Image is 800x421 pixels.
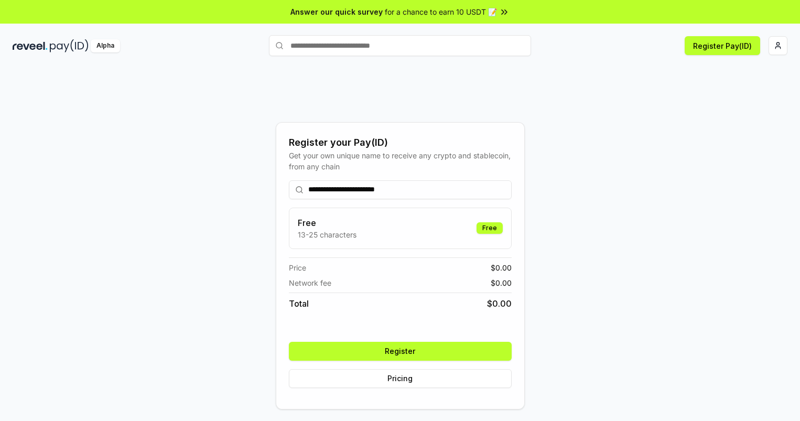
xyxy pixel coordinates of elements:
[289,342,512,361] button: Register
[289,150,512,172] div: Get your own unique name to receive any crypto and stablecoin, from any chain
[298,229,356,240] p: 13-25 characters
[477,222,503,234] div: Free
[289,297,309,310] span: Total
[385,6,497,17] span: for a chance to earn 10 USDT 📝
[491,262,512,273] span: $ 0.00
[289,262,306,273] span: Price
[50,39,89,52] img: pay_id
[13,39,48,52] img: reveel_dark
[91,39,120,52] div: Alpha
[298,217,356,229] h3: Free
[685,36,760,55] button: Register Pay(ID)
[290,6,383,17] span: Answer our quick survey
[487,297,512,310] span: $ 0.00
[289,277,331,288] span: Network fee
[289,135,512,150] div: Register your Pay(ID)
[491,277,512,288] span: $ 0.00
[289,369,512,388] button: Pricing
